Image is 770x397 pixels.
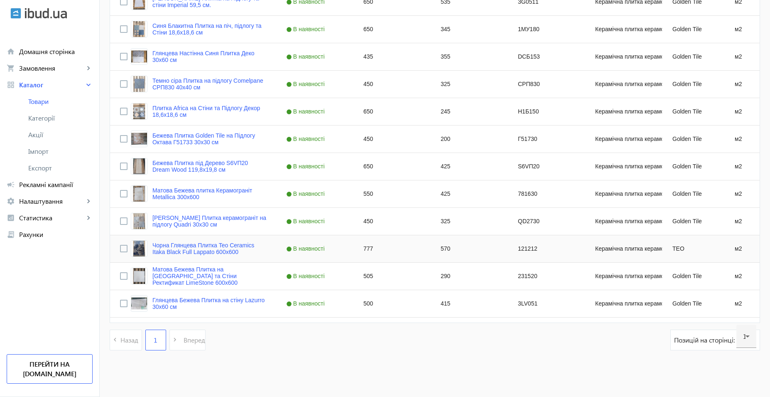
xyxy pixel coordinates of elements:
mat-icon: keyboard_arrow_right [84,197,93,205]
div: 231520 [508,263,585,290]
span: В наявності [286,81,327,87]
div: TEO [662,235,725,262]
mat-icon: receipt_long [7,230,15,239]
mat-icon: keyboard_arrow_right [84,214,93,222]
mat-icon: settings [7,197,15,205]
span: Товари [28,97,93,106]
div: 325 [431,71,508,98]
span: В наявності [286,245,327,252]
div: Golden Tile [662,153,725,180]
a: Матова Бежева Плитка на [GEOGRAPHIC_DATA] та Стіни Ректификат LimeStone 600х600 [152,266,266,286]
mat-icon: grid_view [7,81,15,89]
mat-icon: home [7,47,15,56]
div: Керамічна плитка керамограніт [585,290,662,317]
span: Замовлення [19,64,84,72]
div: Golden Tile [662,98,725,125]
span: В наявності [286,163,327,170]
mat-icon: keyboard_arrow_right [84,64,93,72]
span: 1 [154,335,157,345]
div: QD2730 [508,208,585,235]
div: Керамічна плитка керамограніт [585,43,662,70]
div: 355 [431,43,508,70]
div: Керамічна плитка керамограніт [585,180,662,207]
div: 777 [353,235,431,262]
div: 500 [353,290,431,317]
span: Імпорт [28,147,93,155]
div: 121212 [508,235,585,262]
div: Golden Tile [662,126,725,153]
div: 290 [431,263,508,290]
a: Бежева Плитка Golden Tile на Підлогу Октава Г51733 30x30 см [152,132,266,145]
div: 450 [353,71,431,98]
div: Керамічна плитка керамограніт [585,98,662,125]
span: В наявності [286,26,327,32]
mat-icon: analytics [7,214,15,222]
a: Матова Бежева плитка Керамограніт Metallica 300х600 [152,187,266,200]
img: ibud.svg [10,8,21,19]
span: Статистика [19,214,84,222]
a: Глянцева Настінна Синя Плитка Деко 30х60 см [152,50,266,63]
span: Експорт [28,164,93,172]
span: Позицій на сторінці: [674,335,736,345]
div: Керамічна плитка керамограніт [585,235,662,262]
a: Плитка Africa на Стіни та Підлогу Декор 18,6х18,6 см [152,105,266,118]
div: Golden Tile [662,180,725,207]
span: В наявності [286,108,327,115]
span: Рекламні кампанії [19,180,93,189]
div: 650 [353,98,431,125]
div: Golden Tile [662,43,725,70]
div: Керамічна плитка керамограніт [585,208,662,235]
span: В наявності [286,300,327,307]
a: Чорна Глянцева Плитка Teo Ceramics Itaka Black Full Lappato 600х600 [152,242,266,255]
span: В наявності [286,273,327,279]
span: В наявності [286,190,327,197]
div: 1МУ180 [508,16,585,43]
div: 550 [353,180,431,207]
a: Глянцева Бежева Плитка на стіну Lazurro 30х60 см [152,297,266,310]
span: В наявності [286,136,327,142]
div: 425 [431,153,508,180]
div: S6VП20 [508,153,585,180]
div: 435 [353,43,431,70]
div: Golden Tile [662,71,725,98]
div: Н1Б150 [508,98,585,125]
span: Рахунки [19,230,93,239]
div: Golden Tile [662,290,725,317]
span: Налаштування [19,197,84,205]
span: В наявності [286,53,327,60]
div: 781630 [508,180,585,207]
div: 245 [431,98,508,125]
div: 505 [353,263,431,290]
div: 415 [431,290,508,317]
span: Акції [28,131,93,139]
mat-icon: keyboard_arrow_right [84,81,93,89]
div: Golden Tile [662,16,725,43]
div: Керамічна плитка керамограніт [585,153,662,180]
a: Бежева Плитка під Дерево S6VП20 Dream Wood 119,8х19,8 см [152,160,266,173]
div: 3LV051 [508,290,585,317]
div: Керамічна плитка керамограніт [585,126,662,153]
div: 450 [353,208,431,235]
a: Синя Блакитна Плитка на піч, підлогу та Стіни 18,6х18,6 см [152,22,266,36]
mat-icon: campaign [7,180,15,189]
div: 450 [353,126,431,153]
span: Домашня сторінка [19,47,93,56]
img: ibud_text.svg [25,8,67,19]
div: 650 [353,16,431,43]
div: 650 [353,153,431,180]
span: Каталог [19,81,84,89]
div: Керамічна плитка керамограніт [585,16,662,43]
div: Golden Tile [662,208,725,235]
mat-icon: shopping_cart [7,64,15,72]
div: 345 [431,16,508,43]
div: 570 [431,235,508,262]
div: Г51730 [508,126,585,153]
a: [PERSON_NAME] Плитка керамограніт на підлогу Quadri 30x30 см [152,215,266,228]
div: 200 [431,126,508,153]
div: 425 [431,180,508,207]
div: Керамічна плитка керамограніт [585,71,662,98]
span: В наявності [286,218,327,224]
span: Категорії [28,114,93,122]
div: Golden Tile [662,263,725,290]
div: 325 [431,208,508,235]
